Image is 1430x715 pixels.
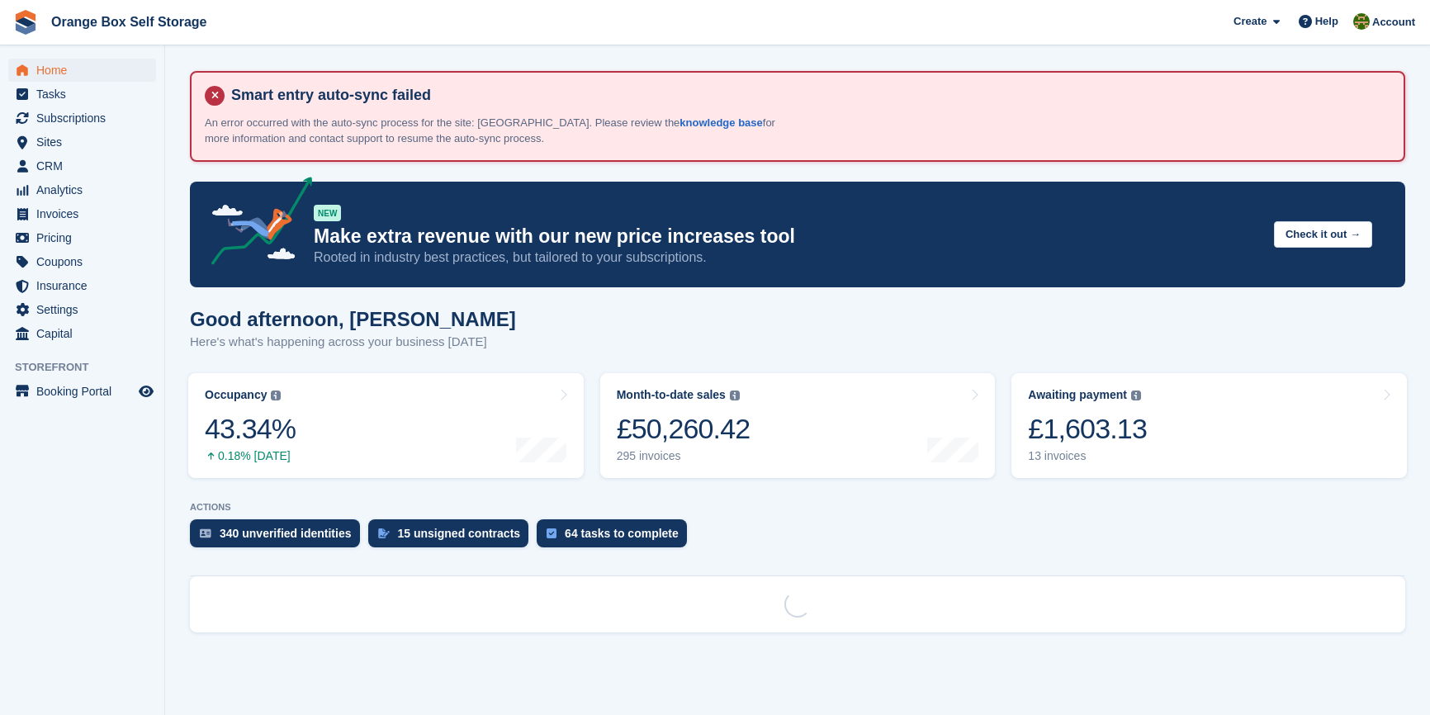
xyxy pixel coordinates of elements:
span: CRM [36,154,135,178]
div: £1,603.13 [1028,412,1147,446]
div: 15 unsigned contracts [398,527,521,540]
img: Sarah [1353,13,1370,30]
a: Occupancy 43.34% 0.18% [DATE] [188,373,584,478]
p: An error occurred with the auto-sync process for the site: [GEOGRAPHIC_DATA]. Please review the f... [205,115,783,147]
img: icon-info-grey-7440780725fd019a000dd9b08b2336e03edf1995a4989e88bcd33f0948082b44.svg [271,391,281,400]
div: 295 invoices [617,449,751,463]
a: Preview store [136,381,156,401]
img: price-adjustments-announcement-icon-8257ccfd72463d97f412b2fc003d46551f7dbcb40ab6d574587a9cd5c0d94... [197,177,313,271]
div: 64 tasks to complete [565,527,679,540]
p: Rooted in industry best practices, but tailored to your subscriptions. [314,249,1261,267]
span: Capital [36,322,135,345]
a: menu [8,202,156,225]
a: menu [8,226,156,249]
div: 43.34% [205,412,296,446]
img: icon-info-grey-7440780725fd019a000dd9b08b2336e03edf1995a4989e88bcd33f0948082b44.svg [730,391,740,400]
img: task-75834270c22a3079a89374b754ae025e5fb1db73e45f91037f5363f120a921f8.svg [547,528,556,538]
a: menu [8,107,156,130]
span: Create [1233,13,1267,30]
p: Here's what's happening across your business [DATE] [190,333,516,352]
h4: Smart entry auto-sync failed [225,86,1390,105]
span: Insurance [36,274,135,297]
a: 15 unsigned contracts [368,519,537,556]
img: contract_signature_icon-13c848040528278c33f63329250d36e43548de30e8caae1d1a13099fd9432cc5.svg [378,528,390,538]
div: Awaiting payment [1028,388,1127,402]
a: menu [8,274,156,297]
a: menu [8,322,156,345]
span: Help [1315,13,1338,30]
h1: Good afternoon, [PERSON_NAME] [190,308,516,330]
img: icon-info-grey-7440780725fd019a000dd9b08b2336e03edf1995a4989e88bcd33f0948082b44.svg [1131,391,1141,400]
span: Storefront [15,359,164,376]
a: menu [8,59,156,82]
a: Awaiting payment £1,603.13 13 invoices [1011,373,1407,478]
div: 0.18% [DATE] [205,449,296,463]
a: menu [8,178,156,201]
img: stora-icon-8386f47178a22dfd0bd8f6a31ec36ba5ce8667c1dd55bd0f319d3a0aa187defe.svg [13,10,38,35]
span: Analytics [36,178,135,201]
a: Orange Box Self Storage [45,8,214,36]
div: NEW [314,205,341,221]
a: menu [8,83,156,106]
span: Pricing [36,226,135,249]
div: 340 unverified identities [220,527,352,540]
a: menu [8,130,156,154]
a: 64 tasks to complete [537,519,695,556]
span: Invoices [36,202,135,225]
p: Make extra revenue with our new price increases tool [314,225,1261,249]
span: Coupons [36,250,135,273]
div: £50,260.42 [617,412,751,446]
a: knowledge base [679,116,762,129]
a: 340 unverified identities [190,519,368,556]
span: Home [36,59,135,82]
span: Booking Portal [36,380,135,403]
a: menu [8,380,156,403]
img: verify_identity-adf6edd0f0f0b5bbfe63781bf79b02c33cf7c696d77639b501bdc392416b5a36.svg [200,528,211,538]
span: Account [1372,14,1415,31]
div: Occupancy [205,388,267,402]
span: Subscriptions [36,107,135,130]
span: Settings [36,298,135,321]
p: ACTIONS [190,502,1405,513]
span: Sites [36,130,135,154]
span: Tasks [36,83,135,106]
a: menu [8,298,156,321]
a: Month-to-date sales £50,260.42 295 invoices [600,373,996,478]
div: Month-to-date sales [617,388,726,402]
a: menu [8,154,156,178]
button: Check it out → [1274,221,1372,249]
a: menu [8,250,156,273]
div: 13 invoices [1028,449,1147,463]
